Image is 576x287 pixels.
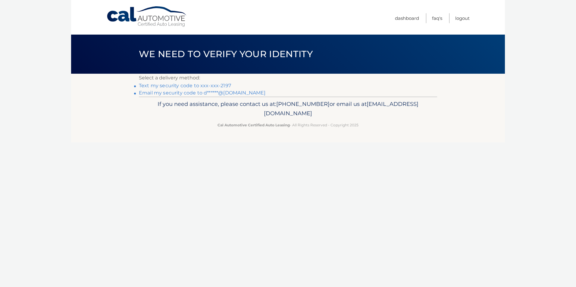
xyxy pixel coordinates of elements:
[139,48,313,60] span: We need to verify your identity
[455,13,470,23] a: Logout
[432,13,442,23] a: FAQ's
[143,122,433,128] p: - All Rights Reserved - Copyright 2025
[276,100,330,107] span: [PHONE_NUMBER]
[218,123,290,127] strong: Cal Automotive Certified Auto Leasing
[139,83,231,88] a: Text my security code to xxx-xxx-2197
[139,90,266,96] a: Email my security code to d******@[DOMAIN_NAME]
[143,99,433,119] p: If you need assistance, please contact us at: or email us at
[106,6,188,27] a: Cal Automotive
[139,74,437,82] p: Select a delivery method:
[395,13,419,23] a: Dashboard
